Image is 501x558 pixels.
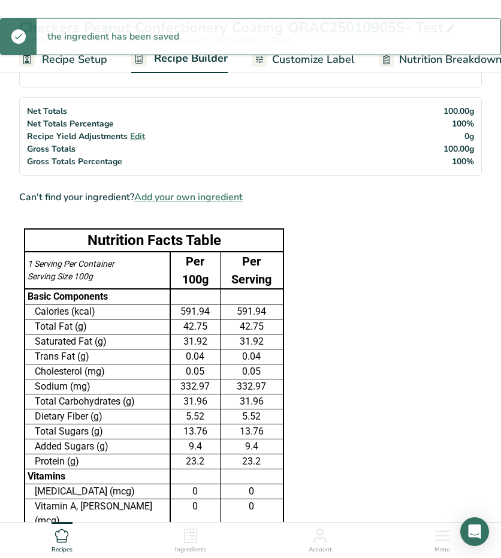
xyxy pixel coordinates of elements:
[25,469,170,484] td: Vitamins
[223,379,280,394] div: 332.97
[460,517,489,546] div: Open Intercom Messenger
[25,319,170,334] td: Total Fat (g)
[223,454,280,469] div: 23.2
[27,118,114,129] span: Net Totals Percentage
[154,50,228,67] span: Recipe Builder
[131,45,228,74] a: Recipe Builder
[175,523,206,555] a: Ingredients
[25,454,170,469] td: Protein (g)
[252,46,355,73] a: Customize Label
[173,394,218,409] div: 31.96
[25,304,170,319] td: Calories (kcal)
[25,334,170,349] td: Saturated Fat (g)
[25,424,170,439] td: Total Sugars (g)
[452,156,474,167] span: 100%
[223,484,280,499] div: 0
[173,409,218,424] div: 5.52
[19,190,482,204] div: Can't find your ingredient?
[173,454,218,469] div: 23.2
[434,545,450,554] span: Menu
[27,131,128,142] span: Recipe Yield Adjustments
[173,319,218,334] div: 42.75
[52,545,73,554] span: Recipes
[37,19,190,55] div: the ingredient has been saved
[27,143,76,155] span: Gross Totals
[52,523,73,555] a: Recipes
[27,105,67,117] span: Net Totals
[173,379,218,394] div: 332.97
[19,17,458,38] div: Checkers Peanut Confectionery Coating ORAC25010905S- Test
[42,52,107,68] span: Recipe Setup
[173,334,218,349] div: 31.92
[74,272,93,281] span: 100g
[25,499,170,529] td: Vitamin A, [PERSON_NAME] (mcg)
[173,439,218,454] div: 9.4
[130,131,145,142] span: Edit
[28,258,167,270] div: 1 Serving Per Container
[25,484,170,499] td: [MEDICAL_DATA] (mcg)
[223,394,280,409] div: 31.96
[272,52,355,68] span: Customize Label
[25,289,170,304] td: Basic Components
[223,334,280,349] div: 31.92
[220,252,283,289] td: Per Serving
[173,424,218,439] div: 13.76
[452,118,474,129] span: 100%
[28,272,72,281] span: Serving Size
[25,229,283,252] th: Nutrition Facts Table
[223,364,280,379] div: 0.05
[25,379,170,394] td: Sodium (mg)
[25,364,170,379] td: Cholesterol (mg)
[27,156,122,167] span: Gross Totals Percentage
[173,304,218,319] div: 591.94
[309,545,332,554] span: Account
[25,409,170,424] td: Dietary Fiber (g)
[173,499,218,514] div: 0
[175,545,206,554] span: Ingredients
[173,364,218,379] div: 0.05
[223,439,280,454] div: 9.4
[223,424,280,439] div: 13.76
[223,304,280,319] div: 591.94
[25,349,170,364] td: Trans Fat (g)
[223,499,280,514] div: 0
[223,319,280,334] div: 42.75
[223,349,280,364] div: 0.04
[134,190,243,204] span: Add your own ingredient
[25,439,170,454] td: Added Sugars (g)
[443,105,474,117] span: 100.00g
[19,46,107,73] a: Recipe Setup
[170,252,221,289] td: Per 100g
[25,394,170,409] td: Total Carbohydrates (g)
[173,484,218,499] div: 0
[223,409,280,424] div: 5.52
[309,523,332,555] a: Account
[173,349,218,364] div: 0.04
[443,143,474,155] span: 100.00g
[464,131,474,142] span: 0g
